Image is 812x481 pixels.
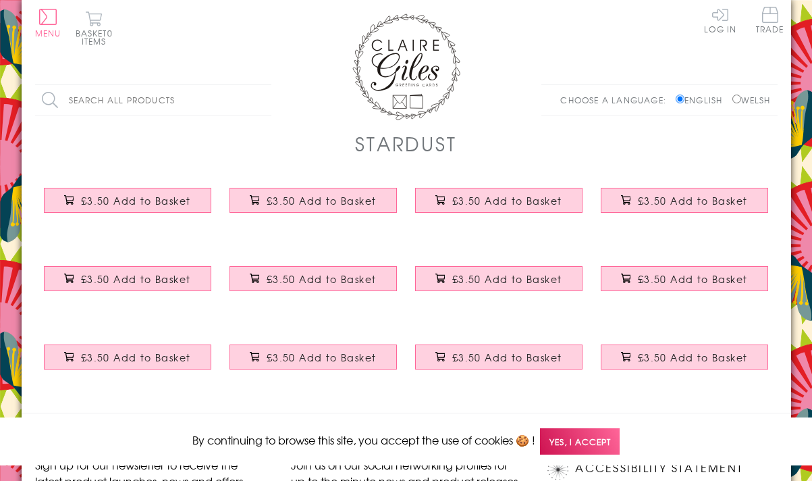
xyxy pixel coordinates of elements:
span: £3.50 Add to Basket [81,272,191,286]
button: £3.50 Add to Basket [44,266,211,291]
span: Trade [756,7,784,33]
a: Trade [756,7,784,36]
input: English [676,95,684,103]
button: £3.50 Add to Basket [415,188,583,213]
span: £3.50 Add to Basket [452,272,562,286]
button: £3.50 Add to Basket [415,345,583,370]
span: £3.50 Add to Basket [452,351,562,364]
a: Good Luck Card, Crayons, Good Luck on your First Day at School £3.50 Add to Basket [35,334,221,393]
a: Valentine's Day Card, Tattooed lovers, Happy Valentine's Day £3.50 Add to Basket [35,256,221,314]
span: £3.50 Add to Basket [638,351,748,364]
h1: Stardust [355,130,456,157]
button: Menu [35,9,61,37]
a: Mother's Day Card, Clouds and a Rainbow, Happy Mother's Day £3.50 Add to Basket [406,256,592,314]
span: Yes, I accept [540,428,620,455]
a: Sympathy, Sorry, Thinking of you Card, Watercolour, With Sympathy £3.50 Add to Basket [592,256,778,314]
span: £3.50 Add to Basket [81,351,191,364]
button: £3.50 Add to Basket [601,188,768,213]
input: Welsh [732,95,741,103]
a: Mother's Day Card, Pink Circle, Mum you are the best £3.50 Add to Basket [406,334,592,393]
a: Valentine's Day Card, Typewriter, I love you £3.50 Add to Basket [35,178,221,236]
span: £3.50 Add to Basket [81,194,191,207]
span: £3.50 Add to Basket [452,194,562,207]
a: Valentine's Day Card, Love Heart, You Make My Heart Skip £3.50 Add to Basket [406,178,592,236]
a: Mother's Day Card, Mum and child heart, Mummy Rocks £3.50 Add to Basket [592,334,778,393]
a: Valentine's Day Card, Marble background, Valentine £3.50 Add to Basket [221,178,406,236]
button: £3.50 Add to Basket [601,266,768,291]
a: Log In [704,7,736,33]
span: £3.50 Add to Basket [267,272,377,286]
span: £3.50 Add to Basket [638,194,748,207]
span: £3.50 Add to Basket [267,194,377,207]
img: Claire Giles Greetings Cards [352,14,460,120]
button: £3.50 Add to Basket [229,188,397,213]
button: £3.50 Add to Basket [415,266,583,291]
input: Search all products [35,85,271,116]
button: £3.50 Add to Basket [44,345,211,370]
span: 0 items [82,27,113,47]
button: £3.50 Add to Basket [229,345,397,370]
a: Mother's Day Card, Star, Mum you're 1 in a million £3.50 Add to Basket [221,334,406,393]
a: Valentine's Day Card, Marble background, You & Me £3.50 Add to Basket [221,256,406,314]
button: £3.50 Add to Basket [229,266,397,291]
span: £3.50 Add to Basket [267,351,377,364]
label: English [676,94,729,106]
a: Accessibility Statement [575,459,743,478]
button: £3.50 Add to Basket [44,188,211,213]
p: Choose a language: [560,94,673,106]
label: Welsh [732,94,771,106]
button: £3.50 Add to Basket [601,345,768,370]
button: Basket0 items [76,11,113,45]
input: Search [258,85,271,116]
a: Valentine's Day Card, Pegs - Love You, I 'Heart' You £3.50 Add to Basket [592,178,778,236]
span: Menu [35,27,61,39]
span: £3.50 Add to Basket [638,272,748,286]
